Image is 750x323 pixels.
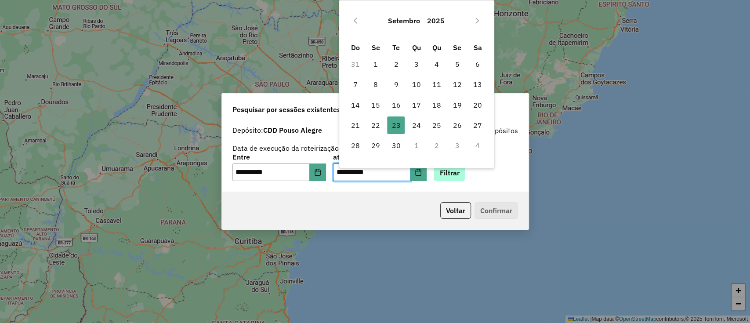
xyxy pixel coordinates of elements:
[386,95,406,115] td: 16
[347,76,364,93] span: 7
[406,74,427,94] td: 10
[387,55,405,73] span: 2
[412,43,421,52] span: Qu
[424,10,448,31] button: Choose Year
[449,76,466,93] span: 12
[447,95,467,115] td: 19
[467,54,488,74] td: 6
[470,14,484,28] button: Next Month
[351,43,360,52] span: Do
[386,54,406,74] td: 2
[367,116,384,134] span: 22
[333,152,427,162] label: até
[406,54,427,74] td: 3
[447,54,467,74] td: 5
[473,43,482,52] span: Sa
[427,135,447,156] td: 2
[372,43,380,52] span: Se
[467,135,488,156] td: 4
[410,163,427,181] button: Choose Date
[467,115,488,135] td: 27
[387,96,405,114] span: 16
[428,96,446,114] span: 18
[345,54,365,74] td: 31
[427,74,447,94] td: 11
[408,76,425,93] span: 10
[232,152,326,162] label: Entre
[347,116,364,134] span: 21
[427,95,447,115] td: 18
[386,115,406,135] td: 23
[447,135,467,156] td: 3
[387,116,405,134] span: 23
[469,96,486,114] span: 20
[345,95,365,115] td: 14
[469,55,486,73] span: 6
[449,96,466,114] span: 19
[392,43,400,52] span: Te
[367,96,384,114] span: 15
[406,135,427,156] td: 1
[432,43,441,52] span: Qu
[408,55,425,73] span: 3
[469,76,486,93] span: 13
[232,143,341,153] label: Data de execução da roteirização:
[427,115,447,135] td: 25
[345,135,365,156] td: 28
[449,55,466,73] span: 5
[469,116,486,134] span: 27
[387,137,405,154] span: 30
[447,115,467,135] td: 26
[347,96,364,114] span: 14
[428,55,446,73] span: 4
[428,116,446,134] span: 25
[366,54,386,74] td: 1
[449,116,466,134] span: 26
[386,135,406,156] td: 30
[366,135,386,156] td: 29
[348,14,362,28] button: Previous Month
[345,74,365,94] td: 7
[232,104,341,115] span: Pesquisar por sessões existentes
[384,10,424,31] button: Choose Month
[447,74,467,94] td: 12
[406,95,427,115] td: 17
[386,74,406,94] td: 9
[440,202,471,219] button: Voltar
[408,116,425,134] span: 24
[347,137,364,154] span: 28
[387,76,405,93] span: 9
[367,55,384,73] span: 1
[366,74,386,94] td: 8
[367,137,384,154] span: 29
[467,95,488,115] td: 20
[366,115,386,135] td: 22
[408,96,425,114] span: 17
[345,115,365,135] td: 21
[434,164,465,181] button: Filtrar
[232,125,322,135] label: Depósito:
[453,43,461,52] span: Se
[367,76,384,93] span: 8
[366,95,386,115] td: 15
[406,115,427,135] td: 24
[263,126,322,134] strong: CDD Pouso Alegre
[309,163,326,181] button: Choose Date
[427,54,447,74] td: 4
[428,76,446,93] span: 11
[467,74,488,94] td: 13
